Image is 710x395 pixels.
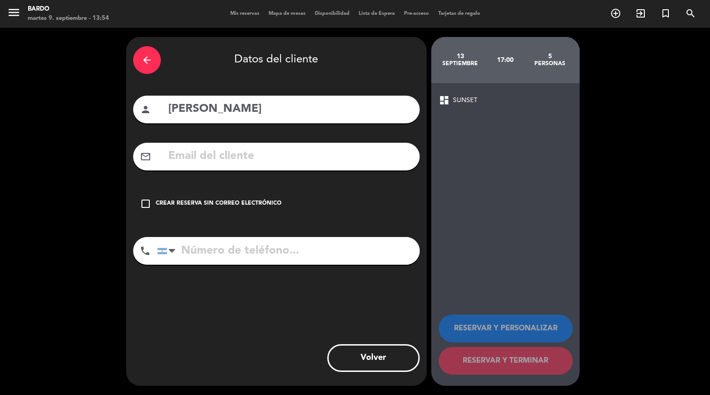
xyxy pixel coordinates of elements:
[483,44,527,76] div: 17:00
[438,60,483,67] div: septiembre
[310,11,354,16] span: Disponibilidad
[399,11,434,16] span: Pre-acceso
[660,8,671,19] i: turned_in_not
[527,53,572,60] div: 5
[167,100,413,119] input: Nombre del cliente
[167,147,413,166] input: Email del cliente
[28,5,109,14] div: Bardo
[7,6,21,23] button: menu
[28,14,109,23] div: martes 9. septiembre - 13:54
[140,245,151,256] i: phone
[133,44,420,76] div: Datos del cliente
[327,344,420,372] button: Volver
[439,315,573,342] button: RESERVAR Y PERSONALIZAR
[140,104,151,115] i: person
[438,53,483,60] div: 13
[140,151,151,162] i: mail_outline
[439,347,573,375] button: RESERVAR Y TERMINAR
[434,11,485,16] span: Tarjetas de regalo
[140,198,151,209] i: check_box_outline_blank
[439,95,450,106] span: dashboard
[157,237,420,265] input: Número de teléfono...
[610,8,621,19] i: add_circle_outline
[158,237,179,264] div: Argentina: +54
[141,55,153,66] i: arrow_back
[685,8,696,19] i: search
[453,95,477,106] span: SUNSET
[527,60,572,67] div: personas
[354,11,399,16] span: Lista de Espera
[226,11,264,16] span: Mis reservas
[156,199,282,208] div: Crear reserva sin correo electrónico
[7,6,21,19] i: menu
[264,11,310,16] span: Mapa de mesas
[635,8,646,19] i: exit_to_app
